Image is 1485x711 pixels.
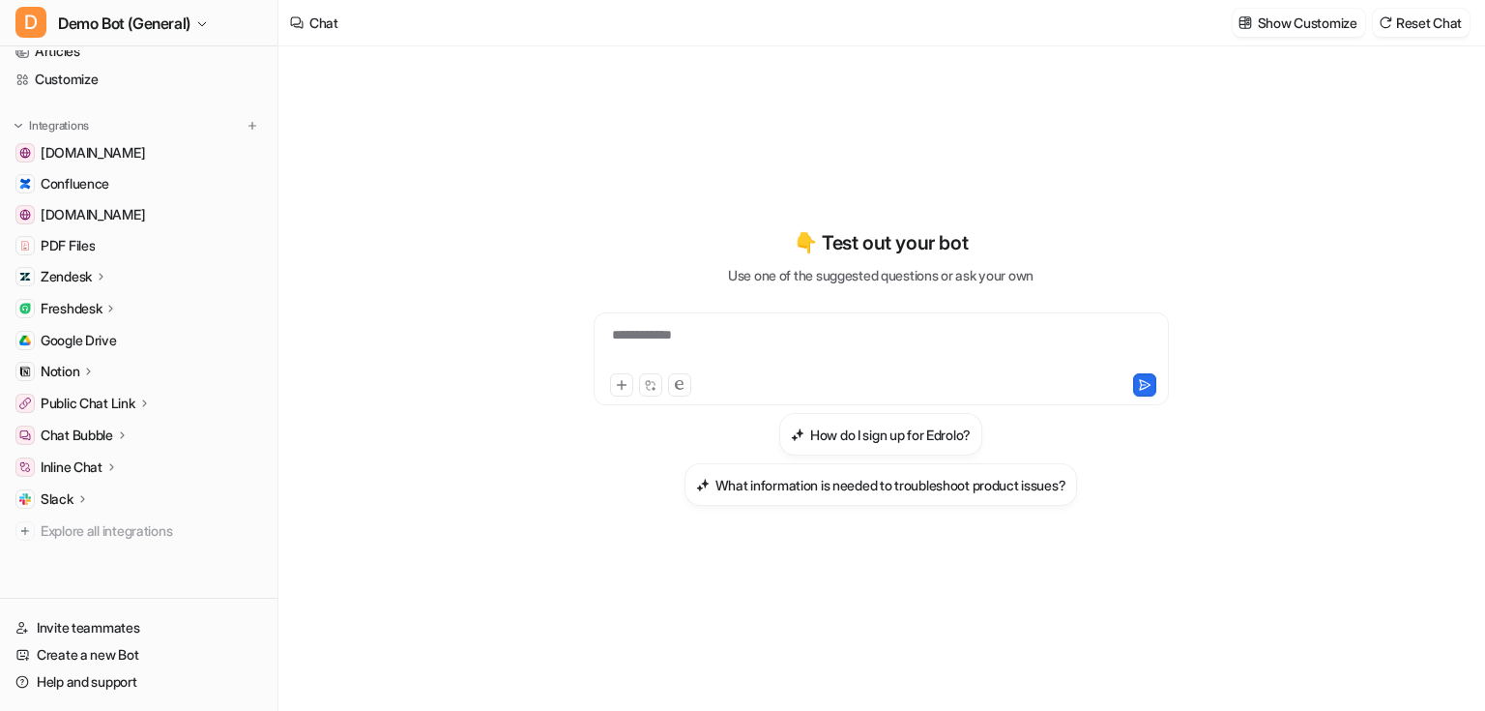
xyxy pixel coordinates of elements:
a: Articles [8,38,270,65]
img: Inline Chat [19,461,31,473]
img: Notion [19,366,31,377]
div: Chat [309,13,338,33]
img: Confluence [19,178,31,190]
a: Create a new Bot [8,641,270,668]
p: Inline Chat [41,458,102,477]
img: expand menu [12,119,25,133]
button: Show Customize [1233,9,1365,37]
span: Explore all integrations [41,516,262,547]
img: www.airbnb.com [19,209,31,221]
a: Help and support [8,668,270,696]
img: How do I sign up for Edrolo? [791,428,804,442]
span: [DOMAIN_NAME] [41,205,145,224]
p: Public Chat Link [41,394,135,413]
p: Freshdesk [41,299,102,318]
p: Chat Bubble [41,426,113,445]
a: www.atlassian.com[DOMAIN_NAME] [8,139,270,166]
span: [DOMAIN_NAME] [41,143,145,163]
img: customize [1238,15,1252,30]
img: What information is needed to troubleshoot product issues? [696,478,710,492]
img: Public Chat Link [19,398,31,409]
p: Show Customize [1258,13,1357,33]
p: Integrations [29,118,89,133]
h3: How do I sign up for Edrolo? [810,425,971,445]
span: D [15,7,46,38]
button: Reset Chat [1373,9,1470,37]
span: Demo Bot (General) [58,10,190,37]
img: Zendesk [19,271,31,282]
p: Use one of the suggested questions or ask your own [728,265,1034,285]
span: Confluence [41,174,109,193]
a: Explore all integrations [8,518,270,545]
img: explore all integrations [15,521,35,541]
a: Invite teammates [8,614,270,641]
img: Freshdesk [19,303,31,314]
h3: What information is needed to troubleshoot product issues? [715,475,1066,495]
button: How do I sign up for Edrolo?How do I sign up for Edrolo? [779,413,982,456]
img: PDF Files [19,240,31,252]
p: Slack [41,489,73,509]
a: ConfluenceConfluence [8,170,270,197]
img: reset [1379,15,1392,30]
a: Customize [8,66,270,93]
button: What information is needed to troubleshoot product issues?What information is needed to troublesh... [684,463,1078,506]
img: www.atlassian.com [19,147,31,159]
span: PDF Files [41,236,95,255]
img: Slack [19,493,31,505]
span: Google Drive [41,331,117,350]
p: Notion [41,362,79,381]
img: menu_add.svg [246,119,259,133]
p: 👇 Test out your bot [794,228,968,257]
p: Zendesk [41,267,92,286]
img: Chat Bubble [19,430,31,441]
img: Google Drive [19,335,31,346]
a: www.airbnb.com[DOMAIN_NAME] [8,201,270,228]
button: Integrations [8,116,95,135]
a: PDF FilesPDF Files [8,232,270,259]
a: Google DriveGoogle Drive [8,327,270,354]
